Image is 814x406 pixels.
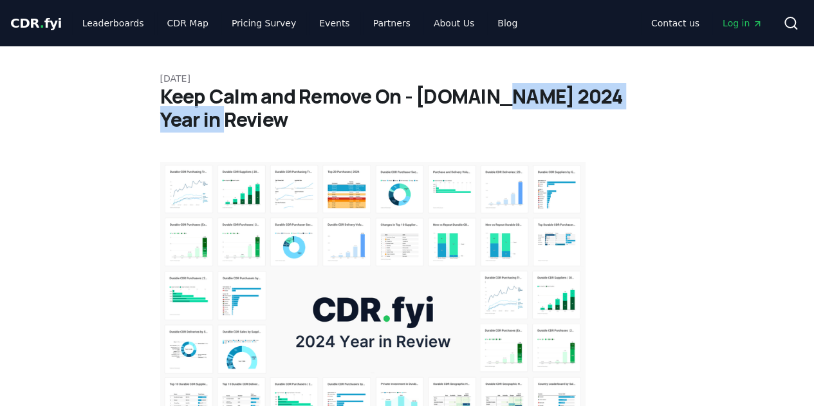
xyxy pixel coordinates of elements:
[712,12,773,35] a: Log in
[423,12,485,35] a: About Us
[221,12,306,35] a: Pricing Survey
[160,85,654,131] h1: Keep Calm and Remove On - [DOMAIN_NAME] 2024 Year in Review
[72,12,154,35] a: Leaderboards
[10,15,62,31] span: CDR fyi
[641,12,773,35] nav: Main
[40,15,44,31] span: .
[157,12,219,35] a: CDR Map
[641,12,710,35] a: Contact us
[309,12,360,35] a: Events
[723,17,763,30] span: Log in
[10,14,62,32] a: CDR.fyi
[72,12,528,35] nav: Main
[160,72,654,85] p: [DATE]
[487,12,528,35] a: Blog
[363,12,421,35] a: Partners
